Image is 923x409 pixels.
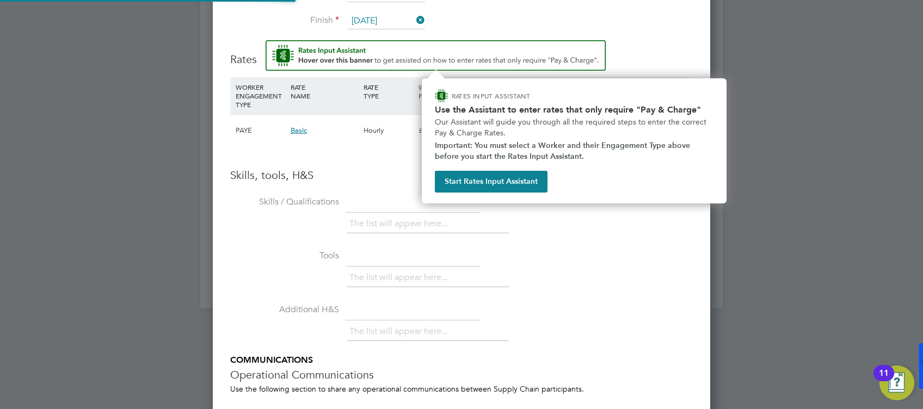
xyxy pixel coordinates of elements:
[635,77,690,114] div: AGENCY CHARGE RATE
[361,77,416,106] div: RATE TYPE
[435,89,448,102] img: ENGAGE Assistant Icon
[348,13,425,29] input: Select one
[435,117,713,138] p: Our Assistant will guide you through all the required steps to enter the correct Pay & Charge Rates.
[580,77,635,106] div: AGENCY MARKUP
[230,40,693,66] h3: Rates
[435,104,713,115] h2: Use the Assistant to enter rates that only require "Pay & Charge"
[230,196,339,208] label: Skills / Qualifications
[452,91,588,101] p: RATES INPUT ASSISTANT
[435,141,692,161] strong: Important: You must select a Worker and their Engagement Type above before you start the Rates In...
[422,78,727,203] div: How to input Rates that only require Pay & Charge
[230,168,693,182] h3: Skills, tools, H&S
[361,115,416,146] div: Hourly
[471,77,526,106] div: HOLIDAY PAY
[230,355,693,366] h5: COMMUNICATIONS
[266,40,606,71] button: Rate Assistant
[349,216,452,231] li: The list will appear here...
[349,324,452,339] li: The list will appear here...
[230,250,339,262] label: Tools
[349,270,452,285] li: The list will appear here...
[230,304,339,315] label: Additional H&S
[233,77,288,114] div: WORKER ENGAGEMENT TYPE
[291,126,307,135] span: Basic
[230,384,693,394] div: Use the following section to share any operational communications between Supply Chain participants.
[416,77,471,106] div: WORKER PAY RATE
[416,115,471,146] div: £12.21
[230,368,693,382] h3: Operational Communications
[526,77,581,106] div: EMPLOYER COST
[288,77,361,106] div: RATE NAME
[230,15,339,26] label: Finish
[435,171,547,193] button: Start Rates Input Assistant
[879,365,914,400] button: Open Resource Center, 11 new notifications
[233,115,288,146] div: PAYE
[879,373,889,387] div: 11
